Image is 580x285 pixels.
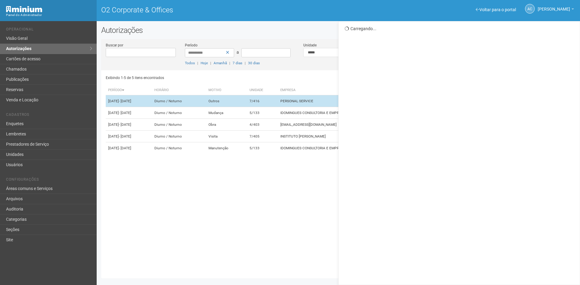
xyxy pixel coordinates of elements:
td: [EMAIL_ADDRESS][DOMAIN_NAME] [278,119,439,131]
span: a [237,50,239,55]
td: [DATE] [106,107,152,119]
td: [DATE] [106,142,152,154]
th: Horário [152,85,206,95]
li: Configurações [6,177,92,184]
th: Unidade [247,85,278,95]
span: | [245,61,246,65]
td: IDOMINGUES CONSULTORIA E EMPREENDIMENTOS LTDA [278,107,439,119]
td: Diurno / Noturno [152,131,206,142]
div: Carregando... [345,26,575,31]
a: 7 dias [233,61,242,65]
a: Todos [185,61,195,65]
td: Diurno / Noturno [152,95,206,107]
th: Período [106,85,152,95]
td: 5/133 [247,142,278,154]
td: 7/416 [247,95,278,107]
h1: O2 Corporate & Offices [101,6,334,14]
td: Diurno / Noturno [152,107,206,119]
td: Outros [206,95,247,107]
label: Período [185,43,198,48]
span: | [197,61,198,65]
td: 7/405 [247,131,278,142]
li: Cadastros [6,112,92,119]
label: Unidade [303,43,317,48]
td: Manutenção [206,142,247,154]
span: - [DATE] [119,111,131,115]
span: | [210,61,211,65]
span: - [DATE] [119,122,131,127]
a: Voltar para o portal [476,7,516,12]
td: PERSONAL SERVICE [278,95,439,107]
label: Buscar por [106,43,123,48]
td: 5/133 [247,107,278,119]
td: Mudança [206,107,247,119]
div: Exibindo 1-5 de 5 itens encontrados [106,73,337,82]
span: | [229,61,230,65]
td: 4/403 [247,119,278,131]
td: [DATE] [106,95,152,107]
td: Diurno / Noturno [152,142,206,154]
a: AC [525,4,535,14]
td: [DATE] [106,119,152,131]
a: Hoje [201,61,208,65]
th: Motivo [206,85,247,95]
td: Diurno / Noturno [152,119,206,131]
a: 30 dias [248,61,260,65]
td: Visita [206,131,247,142]
td: [DATE] [106,131,152,142]
span: - [DATE] [119,99,131,103]
span: - [DATE] [119,134,131,138]
td: IDOMINGUES CONSULTORIA E EMPREENDIMENTOS LTDA [278,142,439,154]
a: [PERSON_NAME] [538,8,574,12]
h2: Autorizações [101,26,575,35]
a: Amanhã [214,61,227,65]
td: INSTITUTO [PERSON_NAME] [278,131,439,142]
li: Operacional [6,27,92,33]
div: Painel do Administrador [6,12,92,18]
span: Ana Carla de Carvalho Silva [538,1,570,11]
span: - [DATE] [119,146,131,150]
td: Obra [206,119,247,131]
th: Empresa [278,85,439,95]
img: Minium [6,6,42,12]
